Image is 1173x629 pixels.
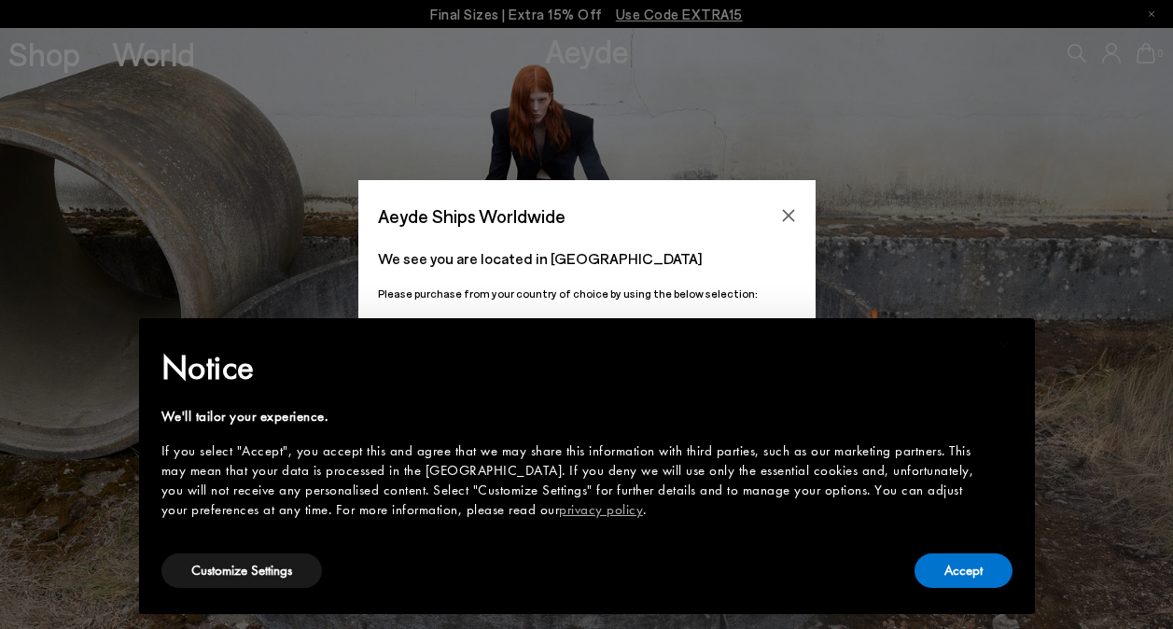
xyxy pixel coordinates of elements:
[983,324,1027,369] button: Close this notice
[378,285,796,302] p: Please purchase from your country of choice by using the below selection:
[378,200,566,232] span: Aeyde Ships Worldwide
[559,500,643,519] a: privacy policy
[161,343,983,392] h2: Notice
[915,553,1012,588] button: Accept
[161,553,322,588] button: Customize Settings
[161,407,983,426] div: We'll tailor your experience.
[378,247,796,270] p: We see you are located in [GEOGRAPHIC_DATA]
[998,331,1011,360] span: ×
[161,441,983,520] div: If you select "Accept", you accept this and agree that we may share this information with third p...
[775,202,803,230] button: Close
